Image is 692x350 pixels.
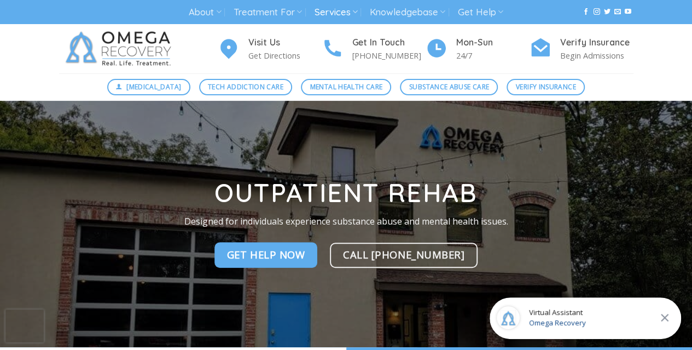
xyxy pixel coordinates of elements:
a: Substance Abuse Care [400,79,498,95]
span: [MEDICAL_DATA] [126,82,181,92]
span: Get Help NOw [227,247,305,263]
a: Get Help [458,2,503,22]
a: About [189,2,221,22]
a: Services [314,2,357,22]
a: Follow on YouTube [625,8,631,16]
a: Get Help NOw [214,243,318,268]
a: Follow on Instagram [593,8,600,16]
h4: Get In Touch [352,36,426,50]
span: Call [PHONE_NUMBER] [343,246,465,262]
span: Mental Health Care [310,82,382,92]
a: Verify Insurance Begin Admissions [530,36,633,62]
span: Verify Insurance [516,82,576,92]
a: Get In Touch [PHONE_NUMBER] [322,36,426,62]
p: Begin Admissions [560,49,633,62]
strong: Outpatient Rehab [214,177,478,209]
p: [PHONE_NUMBER] [352,49,426,62]
p: Get Directions [248,49,322,62]
a: Treatment For [234,2,302,22]
h4: Visit Us [248,36,322,50]
a: [MEDICAL_DATA] [107,79,190,95]
a: Knowledgebase [370,2,445,22]
a: Verify Insurance [507,79,585,95]
img: Omega Recovery [59,24,182,73]
span: Tech Addiction Care [208,82,283,92]
h4: Verify Insurance [560,36,633,50]
a: Mental Health Care [301,79,391,95]
a: Tech Addiction Care [199,79,293,95]
p: 24/7 [456,49,530,62]
a: Visit Us Get Directions [218,36,322,62]
a: Call [PHONE_NUMBER] [330,243,478,268]
h4: Mon-Sun [456,36,530,50]
span: Substance Abuse Care [409,82,489,92]
a: Follow on Twitter [604,8,610,16]
iframe: reCAPTCHA [5,309,44,342]
a: Send us an email [614,8,621,16]
a: Follow on Facebook [583,8,589,16]
p: Designed for individuals experience substance abuse and mental health issues. [169,215,524,229]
